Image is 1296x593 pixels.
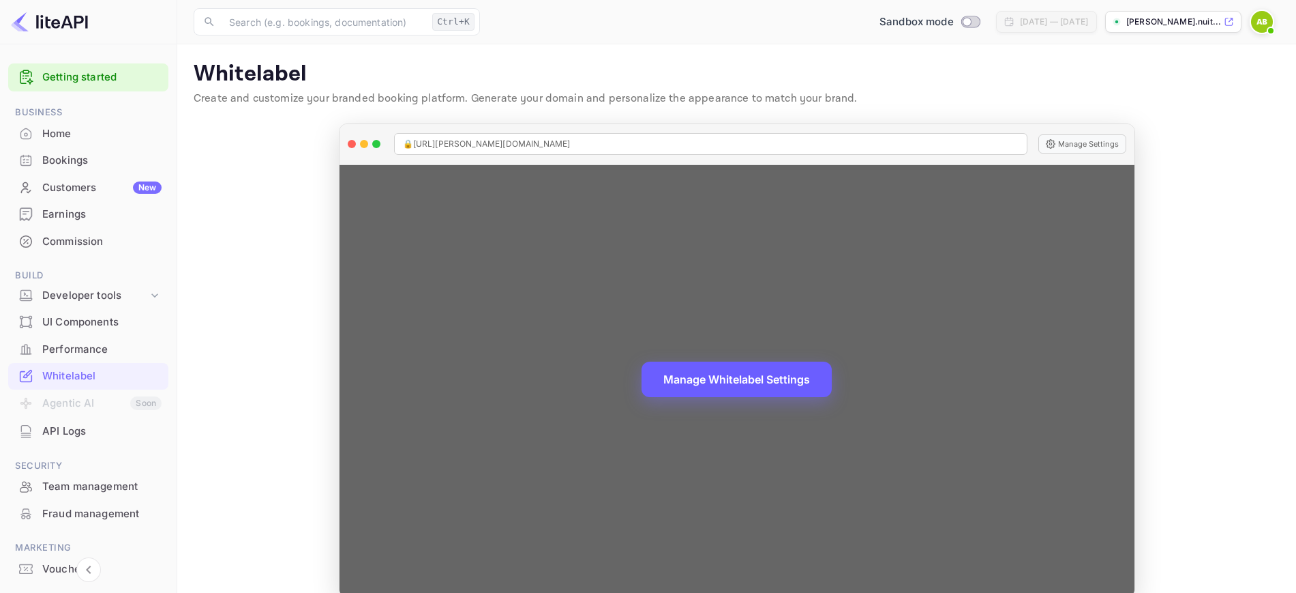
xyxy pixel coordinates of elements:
a: Earnings [8,201,168,227]
div: Vouchers [42,562,162,577]
span: Build [8,268,168,283]
a: Performance [8,336,168,362]
div: Getting started [8,63,168,91]
a: Getting started [42,70,162,85]
a: Home [8,121,168,146]
div: API Logs [42,424,162,439]
a: UI Components [8,309,168,334]
div: Team management [42,479,162,495]
a: Team management [8,474,168,499]
div: Ctrl+K [432,13,474,31]
div: Developer tools [42,288,148,304]
span: Security [8,459,168,474]
span: 🔒 [URL][PERSON_NAME][DOMAIN_NAME] [403,138,571,150]
div: Fraud management [8,501,168,527]
a: Fraud management [8,501,168,526]
div: Switch to Production mode [874,14,985,30]
div: Bookings [42,153,162,169]
div: Whitelabel [42,368,162,384]
div: Bookings [8,147,168,174]
a: Vouchers [8,556,168,581]
span: Business [8,105,168,120]
button: Manage Whitelabel Settings [642,362,832,397]
div: CustomersNew [8,175,168,201]
img: LiteAPI logo [11,11,88,33]
div: Earnings [42,207,162,222]
span: Sandbox mode [879,14,954,30]
div: UI Components [42,315,162,330]
div: Home [42,126,162,142]
div: [DATE] — [DATE] [1020,16,1088,28]
div: Home [8,121,168,147]
div: Earnings [8,201,168,228]
div: Fraud management [42,506,162,522]
div: Performance [8,336,168,363]
p: Whitelabel [194,61,1280,88]
div: UI Components [8,309,168,336]
div: Vouchers [8,556,168,583]
div: Whitelabel [8,363,168,390]
div: New [133,182,162,194]
div: Commission [42,234,162,250]
a: Bookings [8,147,168,173]
button: Manage Settings [1038,134,1126,154]
a: API Logs [8,418,168,444]
button: Collapse navigation [76,558,101,582]
input: Search (e.g. bookings, documentation) [221,8,427,35]
img: Adam Bashir [1251,11,1273,33]
div: Customers [42,180,162,196]
div: API Logs [8,418,168,445]
div: Performance [42,342,162,358]
div: Team management [8,474,168,500]
div: Commission [8,229,168,255]
p: Create and customize your branded booking platform. Generate your domain and personalize the appe... [194,91,1280,107]
div: Developer tools [8,284,168,308]
span: Marketing [8,540,168,555]
p: [PERSON_NAME].nuit... [1126,16,1221,28]
a: Whitelabel [8,363,168,388]
a: Commission [8,229,168,254]
a: CustomersNew [8,175,168,200]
